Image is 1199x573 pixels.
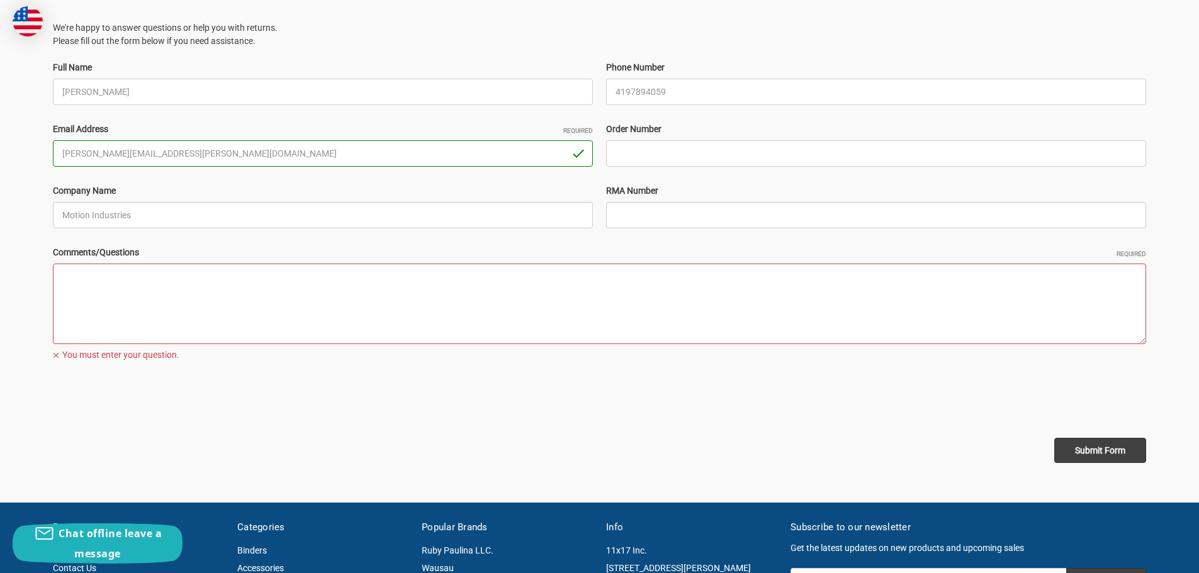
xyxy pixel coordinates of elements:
[422,545,493,555] a: Ruby Paulina LLC.
[1054,438,1146,463] input: Submit Form
[606,123,1146,136] label: Order Number
[13,6,43,36] img: duty and tax information for United States
[53,376,244,425] iframe: reCAPTCHA
[606,61,1146,74] label: Phone Number
[606,184,1146,197] label: RMA Number
[53,246,1146,259] label: Comments/Questions
[53,563,96,573] a: Contact Us
[791,520,1146,535] h5: Subscribe to our newsletter
[422,563,454,573] a: Wausau
[237,545,267,555] a: Binders
[237,520,408,535] h5: Categories
[563,126,593,135] small: Required
[606,520,777,535] h5: Info
[1117,249,1146,259] small: Required
[59,526,162,560] span: Chat offline leave a message
[13,523,183,564] button: Chat offline leave a message
[53,21,1146,48] p: We're happy to answer questions or help you with returns. Please fill out the form below if you n...
[53,184,593,197] label: Company Name
[422,520,593,535] h5: Popular Brands
[53,347,1146,362] span: You must enter your question.
[53,520,224,535] h5: Pages
[53,61,593,74] label: Full Name
[237,563,284,573] a: Accessories
[791,542,1146,555] p: Get the latest updates on new products and upcoming sales
[53,123,593,136] label: Email Address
